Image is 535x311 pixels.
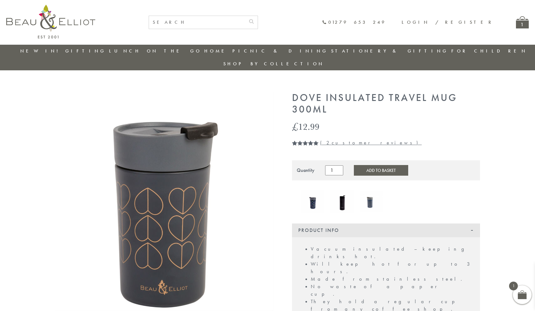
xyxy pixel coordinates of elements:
[6,5,95,38] img: logo
[292,223,480,237] div: Product Info
[311,245,474,260] li: Vacuum insulated – keeping drinks hot.
[301,190,324,213] img: Confetti Insulated Travel Mug 350ml
[516,16,529,28] a: 1
[292,140,319,168] span: Rated out of 5 based on customer ratings
[311,260,474,275] li: Will keep hot for up to 3 hours.
[320,139,422,146] a: (2customer reviews)
[330,190,354,214] a: Manhattan Stainless Steel Drinks Bottle
[149,16,245,29] input: SEARCH
[292,120,320,133] bdi: 12.99
[360,191,383,213] a: Navy Vacuum Insulated Travel Mug 300ml
[292,92,480,115] h1: Dove Insulated Travel Mug 300ml
[330,190,354,213] img: Manhattan Stainless Steel Drinks Bottle
[109,48,201,54] a: Lunch On The Go
[292,140,295,153] span: 2
[204,48,229,54] a: Home
[311,275,474,283] li: Made from stainless steel.
[311,283,474,298] li: No waste of a paper cup.
[65,48,106,54] a: Gifting
[451,48,527,54] a: For Children
[360,191,383,212] img: Navy Vacuum Insulated Travel Mug 300ml
[292,140,319,145] div: Rated 5.00 out of 5
[232,48,328,54] a: Picnic & Dining
[301,190,324,214] a: Confetti Insulated Travel Mug 350ml
[297,168,315,173] div: Quantity
[292,120,298,133] span: £
[20,48,62,54] a: New in!
[331,48,448,54] a: Stationery & Gifting
[354,165,408,176] button: Add to Basket
[322,20,386,25] a: 01279 653 249
[325,165,343,175] input: Product quantity
[326,139,332,146] span: 2
[402,19,494,25] a: Login / Register
[55,92,274,311] img: Dove Regular Travel Mug
[223,61,324,67] a: Shop by collection
[509,282,518,290] span: 1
